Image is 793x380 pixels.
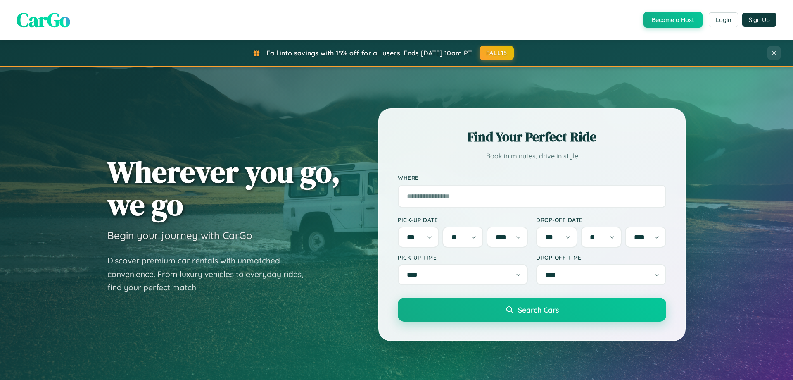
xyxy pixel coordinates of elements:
span: CarGo [17,6,70,33]
label: Pick-up Date [398,216,528,223]
label: Drop-off Date [536,216,666,223]
h3: Begin your journey with CarGo [107,229,252,241]
button: Login [709,12,738,27]
p: Book in minutes, drive in style [398,150,666,162]
span: Fall into savings with 15% off for all users! Ends [DATE] 10am PT. [266,49,473,57]
button: Search Cars [398,298,666,322]
p: Discover premium car rentals with unmatched convenience. From luxury vehicles to everyday rides, ... [107,254,314,294]
h2: Find Your Perfect Ride [398,128,666,146]
button: Sign Up [742,13,776,27]
label: Where [398,174,666,182]
button: FALL15 [480,46,514,60]
label: Drop-off Time [536,254,666,261]
h1: Wherever you go, we go [107,155,340,221]
button: Become a Host [643,12,703,28]
label: Pick-up Time [398,254,528,261]
span: Search Cars [518,305,559,314]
